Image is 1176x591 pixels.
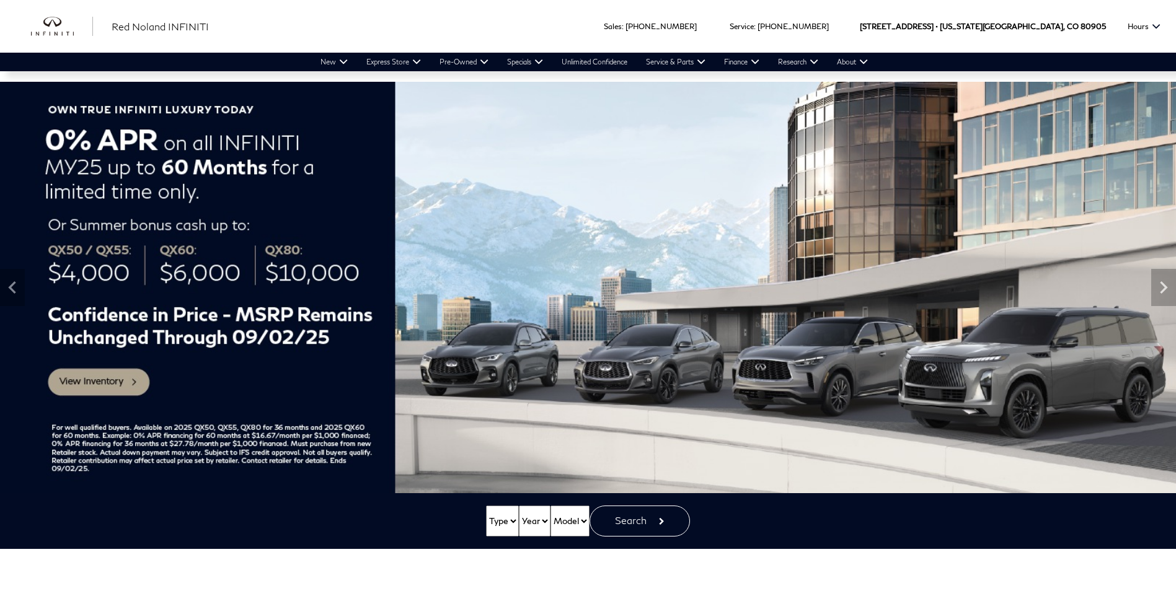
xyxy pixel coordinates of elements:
a: Research [769,53,828,71]
button: Search [590,506,690,536]
a: Finance [715,53,769,71]
a: [PHONE_NUMBER] [626,22,697,31]
nav: Main Navigation [311,53,877,71]
span: Sales [604,22,622,31]
a: Service & Parts [637,53,715,71]
select: Vehicle Model [550,506,590,536]
span: : [754,22,756,31]
span: : [622,22,624,31]
a: About [828,53,877,71]
span: Service [730,22,754,31]
a: Unlimited Confidence [552,53,637,71]
a: Red Noland INFINITI [112,19,209,34]
select: Vehicle Year [519,506,550,536]
img: INFINITI [31,17,93,37]
a: Express Store [357,53,430,71]
a: infiniti [31,17,93,37]
a: [PHONE_NUMBER] [758,22,829,31]
a: Specials [498,53,552,71]
span: Red Noland INFINITI [112,20,209,32]
a: [STREET_ADDRESS] • [US_STATE][GEOGRAPHIC_DATA], CO 80905 [860,22,1106,31]
select: Vehicle Type [486,506,519,536]
a: Pre-Owned [430,53,498,71]
a: New [311,53,357,71]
